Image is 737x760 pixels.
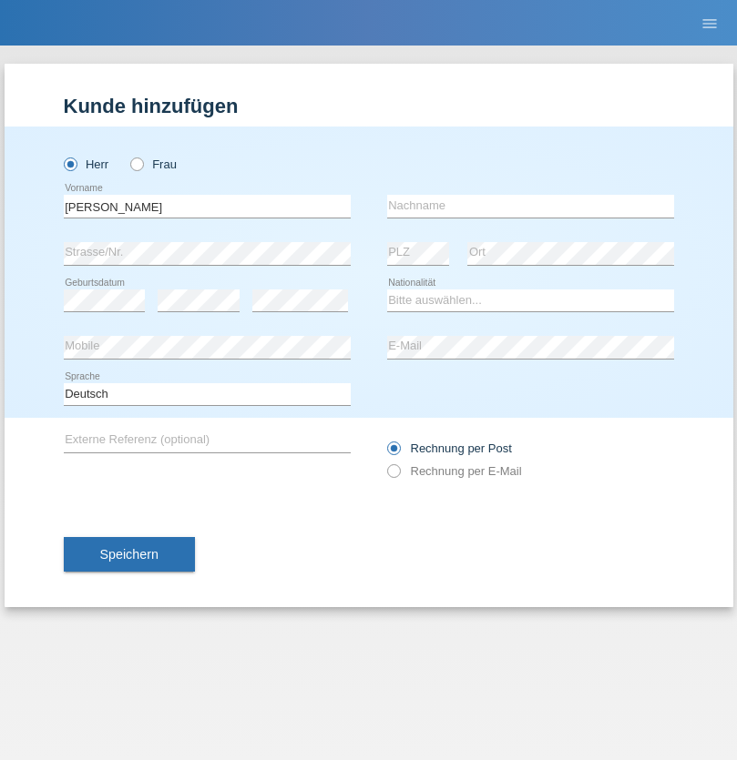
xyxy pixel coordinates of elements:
[387,441,399,464] input: Rechnung per Post
[64,157,76,169] input: Herr
[691,17,728,28] a: menu
[64,95,674,117] h1: Kunde hinzufügen
[387,441,512,455] label: Rechnung per Post
[130,157,142,169] input: Frau
[387,464,399,487] input: Rechnung per E-Mail
[64,537,195,572] button: Speichern
[130,157,177,171] label: Frau
[100,547,159,562] span: Speichern
[64,157,109,171] label: Herr
[387,464,522,478] label: Rechnung per E-Mail
[701,15,719,33] i: menu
